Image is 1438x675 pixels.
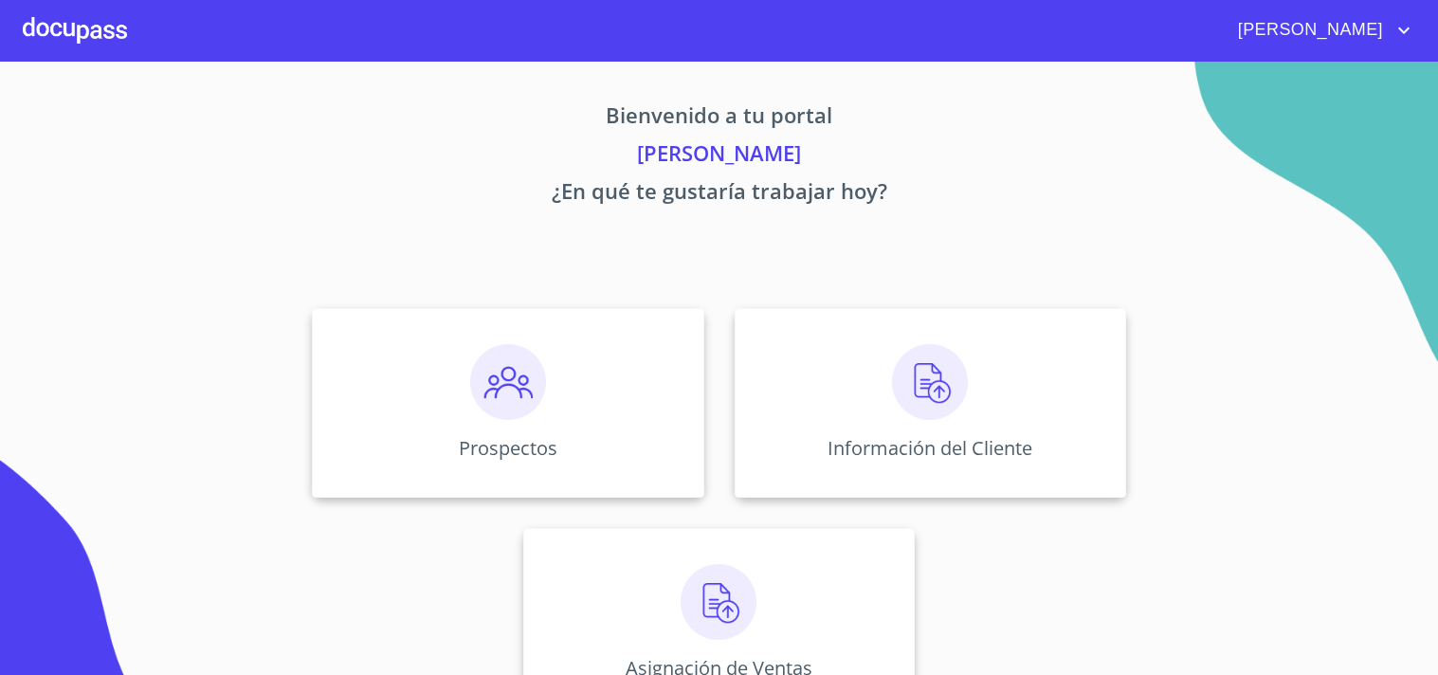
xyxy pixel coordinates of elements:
[1224,15,1392,46] span: [PERSON_NAME]
[892,344,968,420] img: carga.png
[459,435,557,461] p: Prospectos
[828,435,1032,461] p: Información del Cliente
[136,100,1303,137] p: Bienvenido a tu portal
[470,344,546,420] img: prospectos.png
[136,137,1303,175] p: [PERSON_NAME]
[1224,15,1415,46] button: account of current user
[136,175,1303,213] p: ¿En qué te gustaría trabajar hoy?
[681,564,756,640] img: carga.png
